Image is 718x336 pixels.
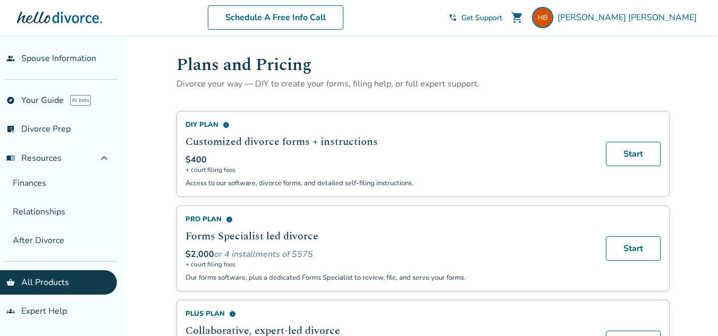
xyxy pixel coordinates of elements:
[70,95,91,106] span: AI beta
[532,7,553,28] img: hbremnerbulk@gmail.com
[461,13,502,23] span: Get Support
[185,273,593,282] p: Our forms software, plus a dedicated Forms Specialist to review, file, and serve your forms.
[208,5,343,30] a: Schedule A Free Info Call
[557,12,701,23] span: [PERSON_NAME] [PERSON_NAME]
[185,248,214,260] span: $2,000
[185,228,593,244] h2: Forms Specialist led divorce
[6,278,15,287] span: shopping_basket
[226,216,233,223] span: info
[185,248,593,260] div: or 4 installments of $575
[185,260,593,269] span: + court filing fees
[6,154,15,162] span: menu_book
[6,96,15,105] span: explore
[185,214,593,224] div: Pro Plan
[6,307,15,315] span: groups
[185,120,593,130] div: DIY Plan
[223,122,230,128] span: info
[229,311,236,317] span: info
[185,134,593,150] h2: Customized divorce forms + instructions
[6,125,15,133] span: list_alt_check
[606,142,661,166] a: Start
[176,78,670,90] p: Divorce your way — DIY to create your forms, filing help, or full expert support.
[449,13,457,22] span: phone_in_talk
[449,13,502,23] a: phone_in_talkGet Support
[185,154,207,166] span: $400
[511,11,523,24] span: shopping_cart
[665,285,718,336] iframe: Chat Widget
[185,166,593,174] span: + court filing fees
[185,178,593,188] p: Access to our software, divorce forms, and detailed self-filing instructions.
[606,236,661,261] a: Start
[6,152,62,164] span: Resources
[185,309,593,318] div: Plus Plan
[6,54,15,63] span: people
[176,52,670,78] h1: Plans and Pricing
[98,152,111,165] span: expand_less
